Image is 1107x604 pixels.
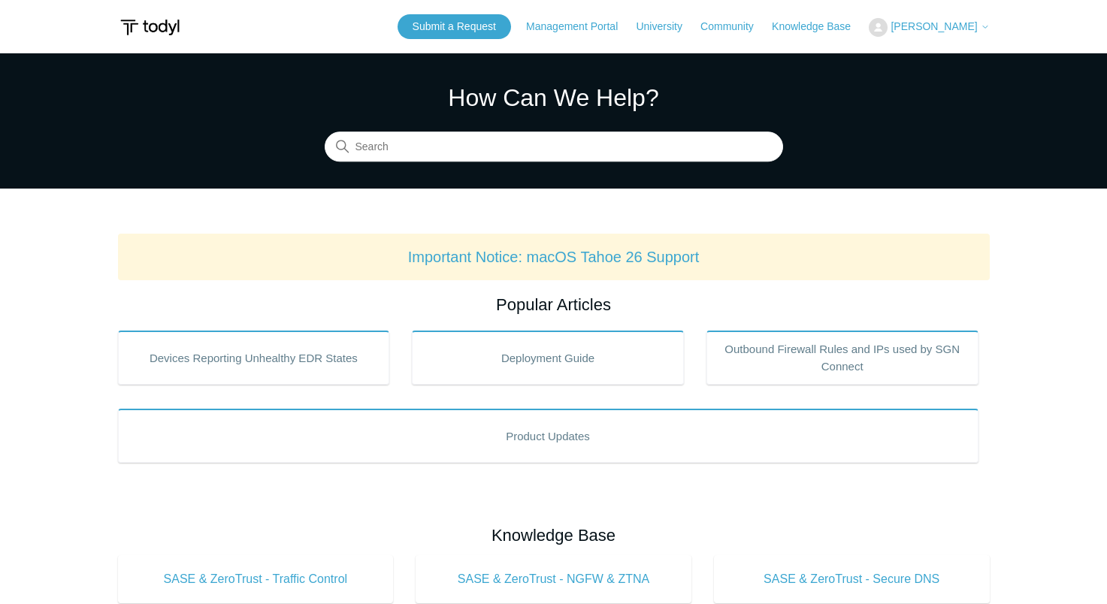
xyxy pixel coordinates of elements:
[118,292,990,317] h2: Popular Articles
[118,555,394,603] a: SASE & ZeroTrust - Traffic Control
[714,555,990,603] a: SASE & ZeroTrust - Secure DNS
[118,523,990,548] h2: Knowledge Base
[526,19,633,35] a: Management Portal
[700,19,769,35] a: Community
[118,409,978,463] a: Product Updates
[141,570,371,588] span: SASE & ZeroTrust - Traffic Control
[118,331,390,385] a: Devices Reporting Unhealthy EDR States
[636,19,697,35] a: University
[706,331,978,385] a: Outbound Firewall Rules and IPs used by SGN Connect
[438,570,669,588] span: SASE & ZeroTrust - NGFW & ZTNA
[118,14,182,41] img: Todyl Support Center Help Center home page
[416,555,691,603] a: SASE & ZeroTrust - NGFW & ZTNA
[325,80,783,116] h1: How Can We Help?
[325,132,783,162] input: Search
[408,249,700,265] a: Important Notice: macOS Tahoe 26 Support
[869,18,989,37] button: [PERSON_NAME]
[891,20,977,32] span: [PERSON_NAME]
[772,19,866,35] a: Knowledge Base
[412,331,684,385] a: Deployment Guide
[398,14,511,39] a: Submit a Request
[736,570,967,588] span: SASE & ZeroTrust - Secure DNS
